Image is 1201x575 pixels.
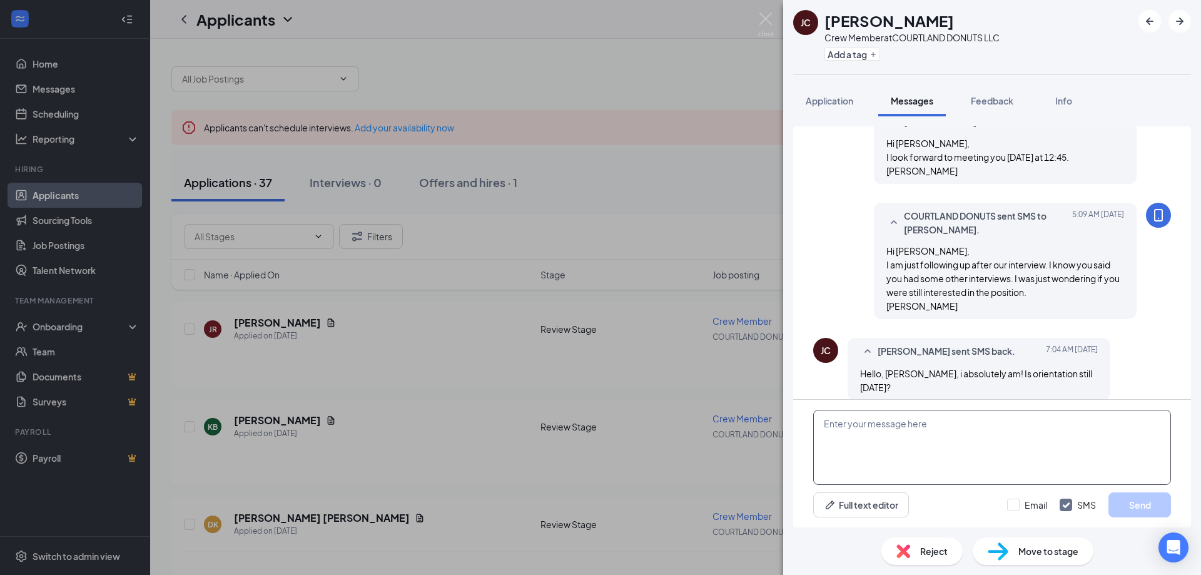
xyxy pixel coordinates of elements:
[1018,544,1078,558] span: Move to stage
[824,31,1000,44] div: Crew Member at COURTLAND DONUTS LLC
[1151,208,1166,223] svg: MobileSms
[824,48,880,61] button: PlusAdd a tag
[971,95,1013,106] span: Feedback
[869,51,877,58] svg: Plus
[860,368,1092,393] span: Hello, [PERSON_NAME], i absolutely am! Is orientation still [DATE]?
[886,215,901,230] svg: SmallChevronUp
[824,10,954,31] h1: [PERSON_NAME]
[886,245,1120,312] span: Hi [PERSON_NAME], I am just following up after our interview. I know you said you had some other ...
[1138,10,1161,33] button: ArrowLeftNew
[878,344,1015,359] span: [PERSON_NAME] sent SMS back.
[813,492,909,517] button: Full text editorPen
[1055,95,1072,106] span: Info
[1072,209,1124,237] span: [DATE] 5:09 AM
[1108,492,1171,517] button: Send
[1046,344,1098,359] span: [DATE] 7:04 AM
[821,344,831,357] div: JC
[1168,10,1191,33] button: ArrowRight
[1142,14,1157,29] svg: ArrowLeftNew
[1158,532,1188,562] div: Open Intercom Messenger
[860,344,875,359] svg: SmallChevronUp
[920,544,948,558] span: Reject
[801,16,811,29] div: JC
[891,95,933,106] span: Messages
[904,209,1068,237] span: COURTLAND DONUTS sent SMS to [PERSON_NAME].
[886,138,1069,176] span: Hi [PERSON_NAME], I look forward to meeting you [DATE] at 12:45. [PERSON_NAME]
[824,499,836,511] svg: Pen
[806,95,853,106] span: Application
[1172,14,1187,29] svg: ArrowRight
